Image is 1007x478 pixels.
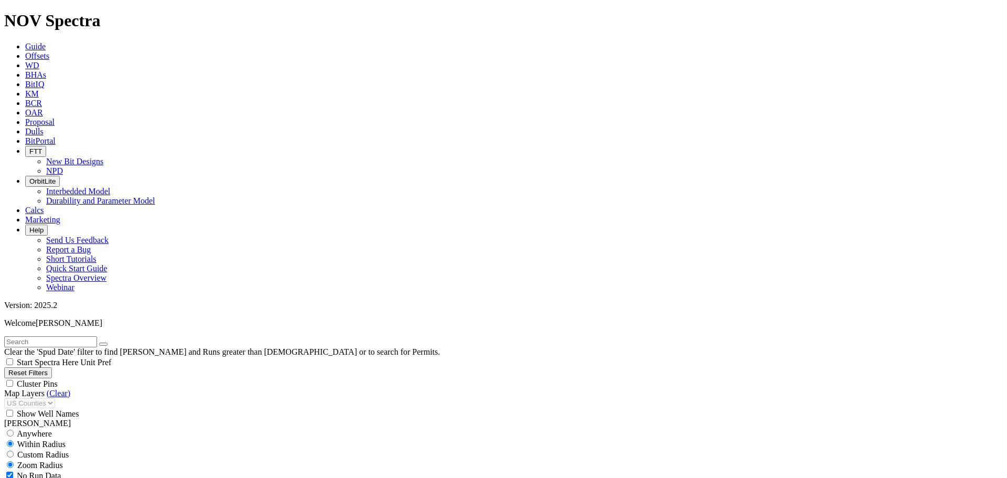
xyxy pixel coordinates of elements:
[46,264,107,273] a: Quick Start Guide
[25,127,44,136] a: Dulls
[17,461,63,470] span: Zoom Radius
[46,236,109,245] a: Send Us Feedback
[25,70,46,79] a: BHAs
[6,358,13,365] input: Start Spectra Here
[25,225,48,236] button: Help
[4,367,52,378] button: Reset Filters
[17,358,78,367] span: Start Spectra Here
[25,206,44,215] a: Calcs
[4,318,1003,328] p: Welcome
[46,187,110,196] a: Interbedded Model
[29,147,42,155] span: FTT
[25,99,42,108] a: BCR
[17,429,52,438] span: Anywhere
[47,389,70,398] a: (Clear)
[17,450,69,459] span: Custom Radius
[25,136,56,145] a: BitPortal
[25,215,60,224] a: Marketing
[17,409,79,418] span: Show Well Names
[25,176,60,187] button: OrbitLite
[25,51,49,60] a: Offsets
[4,11,1003,30] h1: NOV Spectra
[29,177,56,185] span: OrbitLite
[25,61,39,70] a: WD
[36,318,102,327] span: [PERSON_NAME]
[25,42,46,51] a: Guide
[46,283,74,292] a: Webinar
[4,347,440,356] span: Clear the 'Spud Date' filter to find [PERSON_NAME] and Runs greater than [DEMOGRAPHIC_DATA] or to...
[4,336,97,347] input: Search
[4,389,45,398] span: Map Layers
[25,108,43,117] a: OAR
[4,301,1003,310] div: Version: 2025.2
[46,196,155,205] a: Durability and Parameter Model
[25,89,39,98] a: KM
[25,80,44,89] a: BitIQ
[46,245,91,254] a: Report a Bug
[25,146,46,157] button: FTT
[46,157,103,166] a: New Bit Designs
[25,118,55,126] a: Proposal
[4,419,1003,428] div: [PERSON_NAME]
[17,440,66,449] span: Within Radius
[80,358,111,367] span: Unit Pref
[17,379,58,388] span: Cluster Pins
[46,254,97,263] a: Short Tutorials
[29,226,44,234] span: Help
[46,273,106,282] a: Spectra Overview
[46,166,63,175] a: NPD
